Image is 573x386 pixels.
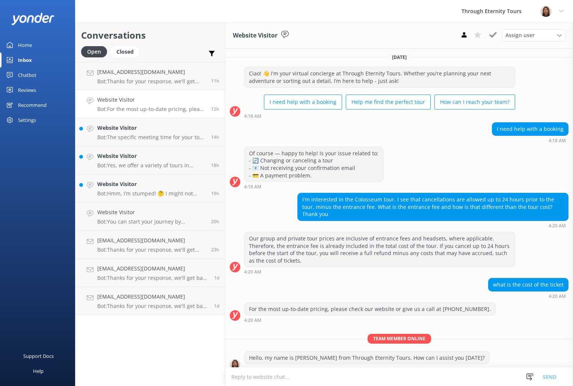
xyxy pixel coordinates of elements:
span: Aug 27 2025 05:33pm (UTC +02:00) Europe/Amsterdam [211,246,219,253]
a: Website VisitorBot:For the most up-to-date pricing, please check our website or give us a call at... [75,90,225,118]
div: Aug 28 2025 04:20am (UTC +02:00) Europe/Amsterdam [297,223,568,228]
h4: Website Visitor [97,124,205,132]
div: Aug 28 2025 04:18am (UTC +02:00) Europe/Amsterdam [492,138,568,143]
span: Aug 27 2025 09:08pm (UTC +02:00) Europe/Amsterdam [211,190,219,197]
span: Aug 28 2025 05:18am (UTC +02:00) Europe/Amsterdam [211,78,219,84]
div: Recommend [18,98,47,113]
h3: Website Visitor [233,31,277,41]
strong: 4:20 AM [244,270,261,274]
strong: 4:20 AM [549,294,566,299]
h2: Conversations [81,28,219,42]
span: Team member online [368,334,431,343]
img: 725-1755267273.png [540,6,552,17]
strong: 4:20 AM [244,318,261,323]
div: Open [81,46,107,57]
strong: 4:18 AM [549,138,566,143]
button: How can I reach your team? [434,95,515,110]
div: Aug 28 2025 04:18am (UTC +02:00) Europe/Amsterdam [244,113,515,119]
a: [EMAIL_ADDRESS][DOMAIN_NAME]Bot:Thanks for your response, we'll get back to you as soon as we can... [75,62,225,90]
a: Website VisitorBot:Yes, we offer a variety of tours in [GEOGRAPHIC_DATA]. You might be interested... [75,146,225,174]
span: Aug 27 2025 08:23pm (UTC +02:00) Europe/Amsterdam [211,218,219,225]
a: Closed [111,47,143,56]
div: Chatbot [18,68,36,83]
div: Aug 28 2025 04:18am (UTC +02:00) Europe/Amsterdam [244,184,383,189]
a: [EMAIL_ADDRESS][DOMAIN_NAME]Bot:Thanks for your response, we'll get back to you as soon as we can... [75,287,225,315]
p: Bot: The specific meeting time for your tour guide will be included in your confirmation email on... [97,134,205,141]
p: Bot: Yes, we offer a variety of tours in [GEOGRAPHIC_DATA]. You might be interested in our Cruise... [97,162,205,169]
div: Hello, my name is [PERSON_NAME] from Through Eternity Tours. How can I assist you [DATE]? [244,351,489,364]
span: [DATE] [388,54,411,60]
p: Bot: For the most up-to-date pricing, please check our website or give us a call at [PHONE_NUMBER]. [97,106,205,113]
a: Website VisitorBot:Hmm, I’m stumped! 🤔 I might not have the answer to that one, but our amazing t... [75,174,225,203]
span: Aug 28 2025 04:20am (UTC +02:00) Europe/Amsterdam [211,106,219,112]
span: Aug 27 2025 10:26pm (UTC +02:00) Europe/Amsterdam [211,162,219,168]
h4: [EMAIL_ADDRESS][DOMAIN_NAME] [97,293,208,301]
div: Of course — happy to help! Is your issue related to: - 🔄 Changing or canceling a tour - 📧 Not rec... [244,147,383,182]
img: yonder-white-logo.png [11,13,54,25]
h4: Website Visitor [97,96,205,104]
p: Bot: You can start your journey by browsing our tours in [GEOGRAPHIC_DATA], the [GEOGRAPHIC_DATA]... [97,218,205,225]
h4: [EMAIL_ADDRESS][DOMAIN_NAME] [97,236,205,245]
div: For the most up-to-date pricing, please check our website or give us a call at [PHONE_NUMBER]. [244,303,495,315]
a: Website VisitorBot:The specific meeting time for your tour guide will be included in your confirm... [75,118,225,146]
div: Aug 28 2025 04:20am (UTC +02:00) Europe/Amsterdam [244,269,515,274]
div: Closed [111,46,139,57]
p: Bot: Thanks for your response, we'll get back to you as soon as we can during opening hours. [97,303,208,309]
h4: [EMAIL_ADDRESS][DOMAIN_NAME] [97,264,208,273]
h4: [EMAIL_ADDRESS][DOMAIN_NAME] [97,68,205,76]
strong: 4:20 AM [549,224,566,228]
div: Inbox [18,53,32,68]
span: Aug 27 2025 01:22am (UTC +02:00) Europe/Amsterdam [214,303,219,309]
div: what is the cost of the ticket [489,278,568,291]
p: Bot: Thanks for your response, we'll get back to you as soon as we can during opening hours. [97,78,205,85]
div: Support Docs [23,348,54,363]
div: Aug 28 2025 04:48pm (UTC +02:00) Europe/Amsterdam [244,366,490,371]
p: Bot: Thanks for your response, we'll get back to you as soon as we can during opening hours. [97,246,205,253]
p: Bot: Hmm, I’m stumped! 🤔 I might not have the answer to that one, but our amazing team definitely... [97,190,205,197]
h4: Website Visitor [97,208,205,216]
div: I'm interested in the Colosseum tour. I see that cancellations are allowed up to 24 hours prior t... [298,193,568,221]
h4: Website Visitor [97,180,205,188]
button: I need help with a booking [264,95,342,110]
div: Aug 28 2025 04:20am (UTC +02:00) Europe/Amsterdam [244,317,496,323]
div: Settings [18,113,36,128]
a: Website VisitorBot:You can start your journey by browsing our tours in [GEOGRAPHIC_DATA], the [GE... [75,203,225,231]
div: Reviews [18,83,36,98]
span: Assign user [505,31,535,39]
span: Aug 28 2025 02:47am (UTC +02:00) Europe/Amsterdam [211,134,219,140]
div: Aug 28 2025 04:20am (UTC +02:00) Europe/Amsterdam [488,293,568,299]
div: Home [18,38,32,53]
div: Help [33,363,44,378]
h4: Website Visitor [97,152,205,160]
p: Bot: Thanks for your response, we'll get back to you as soon as we can during opening hours. [97,275,208,281]
a: [EMAIL_ADDRESS][DOMAIN_NAME]Bot:Thanks for your response, we'll get back to you as soon as we can... [75,259,225,287]
div: Our group and private tour prices are inclusive of entrance fees and headsets, where applicable. ... [244,232,515,267]
div: I need help with a booking [492,123,568,135]
a: [EMAIL_ADDRESS][DOMAIN_NAME]Bot:Thanks for your response, we'll get back to you as soon as we can... [75,231,225,259]
strong: 4:18 AM [244,114,261,119]
button: Help me find the perfect tour [346,95,431,110]
div: Ciao! 👋 I'm your virtual concierge at Through Eternity Tours. Whether you’re planning your next a... [244,67,515,87]
strong: 4:18 AM [244,185,261,189]
span: Aug 27 2025 01:28pm (UTC +02:00) Europe/Amsterdam [214,275,219,281]
a: Open [81,47,111,56]
div: Assign User [502,29,565,41]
